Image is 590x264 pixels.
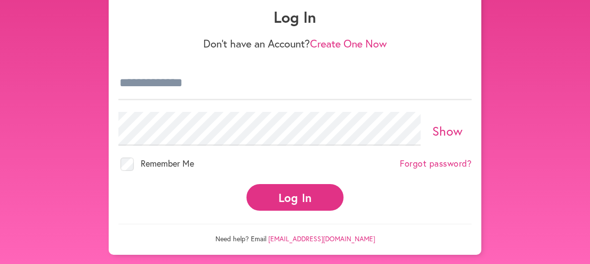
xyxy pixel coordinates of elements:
[268,234,375,243] a: [EMAIL_ADDRESS][DOMAIN_NAME]
[118,37,472,50] p: Don't have an Account?
[141,157,194,169] span: Remember Me
[432,123,463,139] a: Show
[118,224,472,243] p: Need help? Email
[400,158,472,169] a: Forgot password?
[246,184,344,211] button: Log In
[310,36,387,50] a: Create One Now
[118,8,472,26] h1: Log In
